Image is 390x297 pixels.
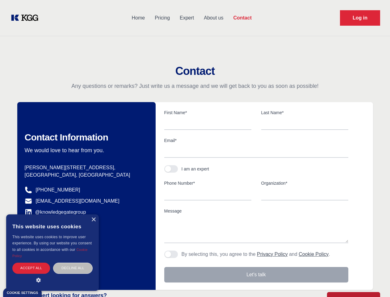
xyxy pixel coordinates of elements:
[299,252,329,257] a: Cookie Policy
[25,132,146,143] h2: Contact Information
[91,217,96,222] div: Close
[164,208,348,214] label: Message
[25,171,146,179] p: [GEOGRAPHIC_DATA], [GEOGRAPHIC_DATA]
[182,166,209,172] div: I am an expert
[36,197,120,205] a: [EMAIL_ADDRESS][DOMAIN_NAME]
[199,10,228,26] a: About us
[10,13,43,23] a: KOL Knowledge Platform: Talk to Key External Experts (KEE)
[53,263,93,273] div: Decline all
[175,10,199,26] a: Expert
[12,235,92,252] span: This website uses cookies to improve user experience. By using our website you consent to all coo...
[12,219,93,234] div: This website uses cookies
[228,10,257,26] a: Contact
[182,251,330,258] p: By selecting this, you agree to the and .
[261,180,348,186] label: Organization*
[164,267,348,282] button: Let's talk
[257,252,288,257] a: Privacy Policy
[164,180,251,186] label: Phone Number*
[7,291,38,295] div: Cookie settings
[340,10,380,26] a: Request Demo
[164,110,251,116] label: First Name*
[12,248,88,258] a: Cookie Policy
[36,186,80,194] a: [PHONE_NUMBER]
[164,137,348,144] label: Email*
[25,209,86,216] a: @knowledgegategroup
[261,110,348,116] label: Last Name*
[25,164,146,171] p: [PERSON_NAME][STREET_ADDRESS],
[7,82,383,90] p: Any questions or remarks? Just write us a message and we will get back to you as soon as possible!
[12,263,50,273] div: Accept all
[25,147,146,154] p: We would love to hear from you.
[359,267,390,297] iframe: Chat Widget
[150,10,175,26] a: Pricing
[127,10,150,26] a: Home
[7,65,383,77] h2: Contact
